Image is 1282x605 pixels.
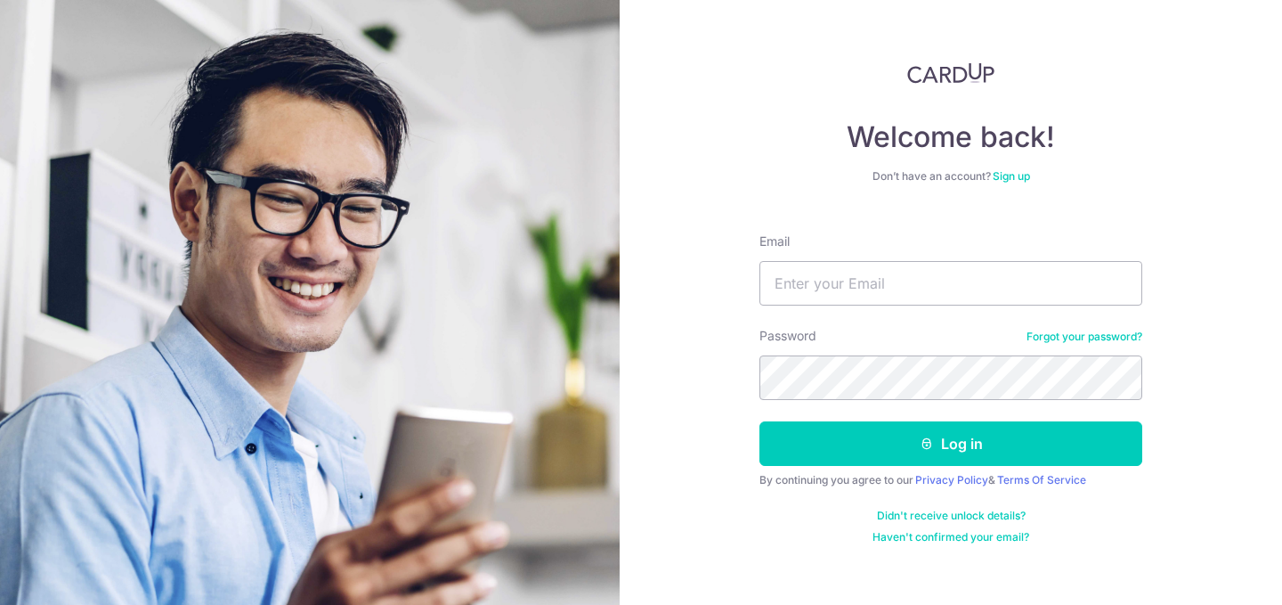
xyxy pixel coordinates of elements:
[759,169,1142,184] div: Don’t have an account?
[915,473,988,486] a: Privacy Policy
[759,327,816,345] label: Password
[997,473,1086,486] a: Terms Of Service
[759,421,1142,466] button: Log in
[872,530,1029,544] a: Haven't confirmed your email?
[907,62,994,84] img: CardUp Logo
[759,119,1142,155] h4: Welcome back!
[877,509,1026,523] a: Didn't receive unlock details?
[759,233,790,250] label: Email
[993,169,1030,183] a: Sign up
[759,473,1142,487] div: By continuing you agree to our &
[1026,330,1142,344] a: Forgot your password?
[759,261,1142,306] input: Enter your Email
